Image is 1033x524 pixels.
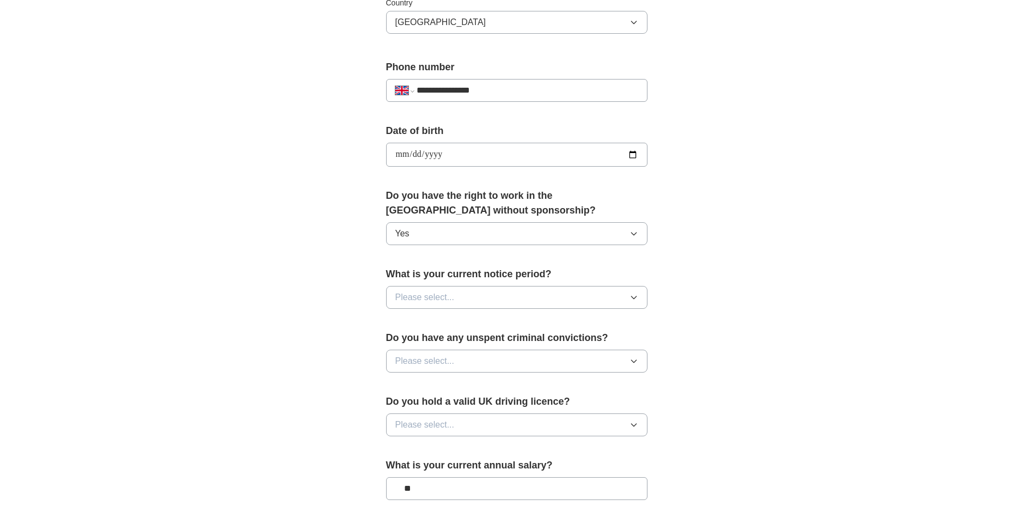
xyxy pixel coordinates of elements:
label: Do you have any unspent criminal convictions? [386,331,647,345]
span: Please select... [395,418,455,431]
span: Please select... [395,291,455,304]
button: Please select... [386,413,647,436]
span: [GEOGRAPHIC_DATA] [395,16,486,29]
button: Please select... [386,350,647,373]
span: Please select... [395,355,455,368]
button: [GEOGRAPHIC_DATA] [386,11,647,34]
label: Do you hold a valid UK driving licence? [386,394,647,409]
button: Yes [386,222,647,245]
label: Date of birth [386,124,647,138]
label: Phone number [386,60,647,75]
span: Yes [395,227,409,240]
label: Do you have the right to work in the [GEOGRAPHIC_DATA] without sponsorship? [386,188,647,218]
label: What is your current notice period? [386,267,647,282]
button: Please select... [386,286,647,309]
label: What is your current annual salary? [386,458,647,473]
